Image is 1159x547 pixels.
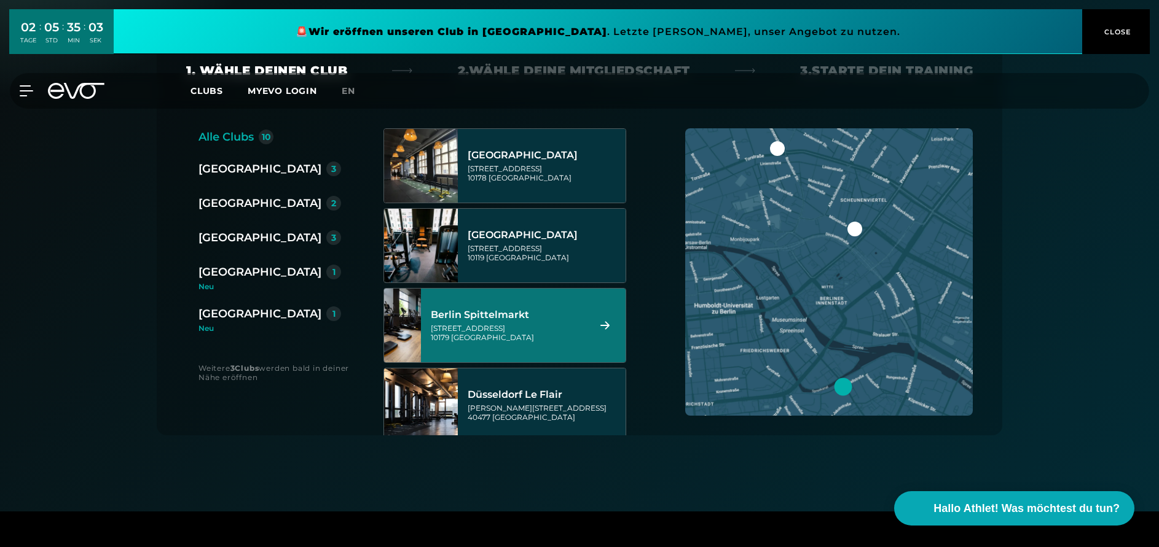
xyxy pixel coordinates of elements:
[894,491,1134,526] button: Hallo Athlet! Was möchtest du tun?
[88,36,103,45] div: SEK
[198,363,359,382] div: Weitere werden bald in deiner Nähe eröffnen
[933,500,1120,517] span: Hallo Athlet! Was möchtest du tun?
[431,309,585,321] div: Berlin Spittelmarkt
[62,20,64,52] div: :
[20,18,36,36] div: 02
[198,229,321,246] div: [GEOGRAPHIC_DATA]
[342,85,355,96] span: en
[468,229,622,241] div: [GEOGRAPHIC_DATA]
[84,20,85,52] div: :
[366,289,439,362] img: Berlin Spittelmarkt
[331,199,336,208] div: 2
[384,209,458,282] img: Berlin Rosenthaler Platz
[44,36,59,45] div: STD
[44,18,59,36] div: 05
[248,85,317,96] a: MYEVO LOGIN
[235,363,259,373] strong: Clubs
[332,309,336,318] div: 1
[384,368,458,442] img: Düsseldorf Le Flair
[332,268,336,276] div: 1
[262,133,271,141] div: 10
[198,263,321,281] div: [GEOGRAPHIC_DATA]
[1082,9,1150,54] button: CLOSE
[1101,26,1131,37] span: CLOSE
[468,149,622,161] div: [GEOGRAPHIC_DATA]
[39,20,41,52] div: :
[198,128,254,145] div: Alle Clubs
[468,164,622,182] div: [STREET_ADDRESS] 10178 [GEOGRAPHIC_DATA]
[191,85,248,96] a: Clubs
[88,18,103,36] div: 03
[67,36,81,45] div: MIN
[198,283,351,290] div: Neu
[198,305,321,322] div: [GEOGRAPHIC_DATA]
[431,324,585,342] div: [STREET_ADDRESS] 10179 [GEOGRAPHIC_DATA]
[468,389,622,401] div: Düsseldorf Le Flair
[331,165,336,173] div: 3
[342,84,370,98] a: en
[198,325,341,332] div: Neu
[198,195,321,212] div: [GEOGRAPHIC_DATA]
[685,128,973,416] img: map
[198,160,321,177] div: [GEOGRAPHIC_DATA]
[67,18,81,36] div: 35
[468,403,622,422] div: [PERSON_NAME][STREET_ADDRESS] 40477 [GEOGRAPHIC_DATA]
[191,85,223,96] span: Clubs
[230,363,235,373] strong: 3
[20,36,36,45] div: TAGE
[468,244,622,262] div: [STREET_ADDRESS] 10119 [GEOGRAPHIC_DATA]
[384,129,458,203] img: Berlin Alexanderplatz
[331,233,336,242] div: 3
